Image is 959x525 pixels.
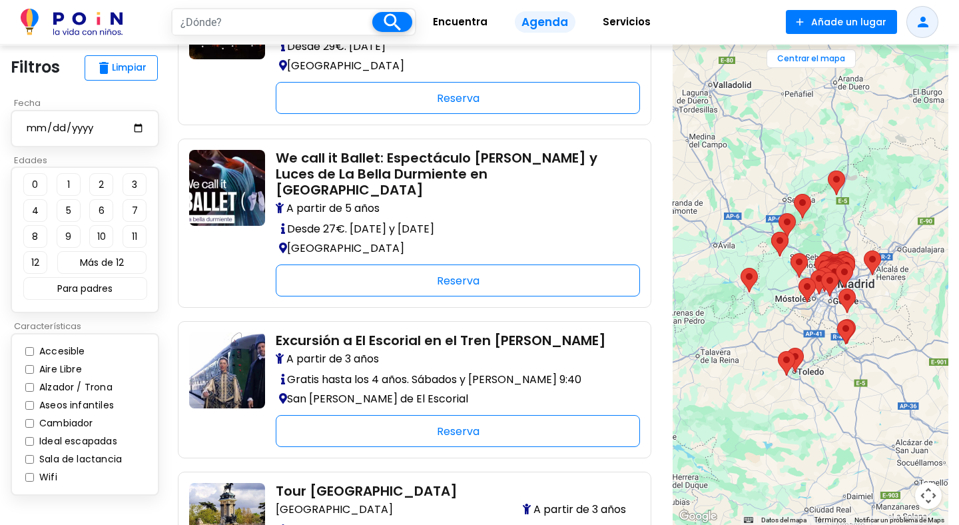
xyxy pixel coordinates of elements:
[787,348,804,372] div: Museo Iluziona Toledo - entradas
[791,253,808,278] div: Entradas a Aquopolis Madrid
[276,239,629,258] p: [GEOGRAPHIC_DATA]
[824,259,842,284] div: Tour Monasterio de las Descalzas Reales
[276,219,629,239] p: Desde 27€. [DATE] y [DATE]
[416,6,504,39] a: Encuentra
[824,259,842,283] div: "Aladdin" El Musical (última temporada)
[11,55,60,79] p: Filtros
[57,251,147,274] button: Más de 12
[818,261,835,285] div: Zoo Aquarium de Madrid - entradas
[96,60,112,76] span: delete
[838,288,856,313] div: Entradas a Parque Warner
[189,332,640,447] a: con-ninos-en-madrid-visita-guiada-el-escorial Excursión a El Escorial en el Tren [PERSON_NAME] A ...
[818,251,836,276] div: DroneArt Show: Música y Espectáculo de Drones Madrid
[824,259,841,284] div: Tour Palacio Real
[799,278,816,302] div: Entradas a Acuario Atlantis
[36,380,113,394] label: Alzador / Trona
[825,259,842,284] div: Exposición LEGENDS: The Home of Football
[826,262,844,286] div: Tren de la Fresa con niños - Temporada 2025
[172,9,372,35] input: ¿Dónde?
[836,263,853,288] div: Entradas a Faunia
[771,232,789,257] div: Tour Monasterio de El Escorial
[11,154,167,167] p: Edades
[814,515,846,525] a: Términos (se abre en una nueva pestaña)
[381,11,404,34] i: search
[21,9,123,35] img: POiN
[822,259,839,284] div: Saurios - The Exhibition en Madrid
[767,49,856,68] button: Centrar el mapa
[276,502,393,518] span: [GEOGRAPHIC_DATA]
[23,251,47,274] button: 12
[276,332,629,348] h2: Excursión a El Escorial en el Tren [PERSON_NAME]
[504,6,585,39] a: Agenda
[838,319,856,344] div: Tour Jardín del Príncipe
[36,470,57,484] label: Wifi
[276,201,382,217] span: A partir de 5 años
[814,255,832,280] div: Actividades en Familia - Espacio Kimudi
[676,508,720,525] img: Google
[89,173,113,196] button: 2
[89,225,113,248] button: 10
[23,173,47,196] button: 0
[915,482,942,509] button: Controles de visualización del mapa
[276,56,629,75] p: [GEOGRAPHIC_DATA]
[744,516,753,525] button: Combinaciones de teclas
[864,251,881,275] div: Tour Yacimiento de Complutum
[123,173,147,196] button: 3
[816,267,833,292] div: Exhibición En Vuelo en Madrid
[36,434,117,448] label: Ideal escapadas
[189,332,265,408] img: con-ninos-en-madrid-visita-guiada-el-escorial
[826,258,844,282] div: Entradas a Museo de Cera de Madrid
[586,6,667,39] a: Servicios
[427,11,493,33] span: Encuentra
[276,351,382,367] span: A partir de 3 años
[189,150,265,226] img: ballet-danza-luces-bella-durmiente-con-ninos-madrid
[819,260,836,284] div: Parque de Atracciones Madrid - Entradas
[36,416,93,430] label: Cambiador
[779,213,796,238] div: Observación de estrellas en Los Molinos
[823,258,840,282] div: Frida Kahlo: Experiencia Live Art y Muestra Gastronómica
[23,225,47,248] button: 8
[123,199,147,222] button: 7
[854,516,944,524] a: Notificar un problema de Maps
[741,268,758,292] div: Astroturismo: Chocolate y Estrellas
[123,225,147,248] button: 11
[276,483,629,499] h2: Tour [GEOGRAPHIC_DATA]
[11,320,167,333] p: Características
[838,253,855,278] div: Free Tour Parque El Capricho
[823,259,840,283] div: 101 Dálmatas - The Show
[276,150,629,198] h2: We call it Ballet: Espectáculo [PERSON_NAME] y Luces de La Bella Durmiente en [GEOGRAPHIC_DATA]
[23,199,47,222] button: 4
[826,257,843,282] div: 'Lluvia en las Cuatro Estaciones' en Madrid
[828,171,845,195] div: Alquiler de kayak en el embalse de Riosequillo
[523,502,629,518] span: A partir de 3 años
[828,259,845,283] div: Wicked, El Musical
[827,254,844,278] div: Tour Bernabéu Real Madrid
[515,11,575,33] span: Agenda
[276,370,629,389] p: Gratis hasta los 4 años. Sábados y [PERSON_NAME] 9:40
[838,257,855,281] div: Atleti: Museo + Tour Riyadh Air Metropolitano
[36,398,114,412] label: Aseos infantiles
[276,415,640,447] div: Reserva
[834,255,851,279] div: Talleres Espacio Abierto Quinta de los Molinos
[826,261,844,285] div: IKONO Madrid entradas
[189,150,640,296] a: ballet-danza-luces-bella-durmiente-con-ninos-madrid We call it Ballet: Espectáculo [PERSON_NAME] ...
[821,272,838,296] div: FUNBOX Madrid - El parque hinchable más grande del mundo
[276,82,640,114] div: Reserva
[810,270,828,294] div: Taller de pintura Glow Art para niños
[57,225,81,248] button: 9
[36,362,82,376] label: Aire Libre
[85,55,158,81] button: deleteLimpiar
[837,320,854,344] div: Paseo en Barco por Aranjuez
[761,516,806,525] button: Datos del mapa
[786,10,897,34] button: Añade un lugar
[794,194,811,219] div: Paseo a caballo por el Parque Nacional Sierra del Guadarrama
[36,452,122,466] label: Sala de lactancia
[23,277,147,300] button: Para padres
[276,264,640,296] div: Reserva
[276,37,629,56] p: Desde 29€. [DATE]
[835,251,852,276] div: Juvenalia - IFEMA 2025
[276,389,629,408] p: San [PERSON_NAME] de El Escorial
[825,261,842,286] div: Museo de la Felicidad · MÜF Madrid
[597,11,657,33] span: Servicios
[676,508,720,525] a: Abre esta zona en Google Maps (se abre en una nueva ventana)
